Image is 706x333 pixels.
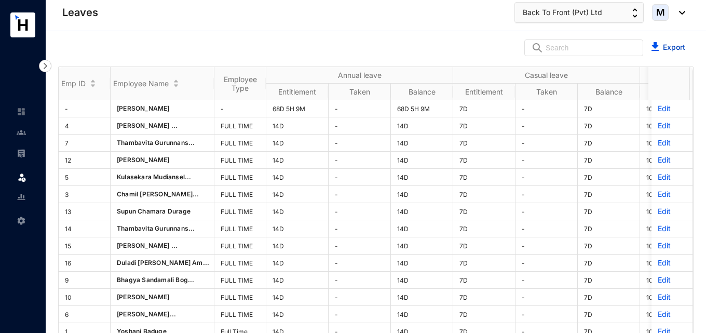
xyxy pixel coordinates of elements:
[640,306,702,323] td: 10D
[329,272,391,289] td: -
[59,67,111,100] th: Emp ID
[546,40,636,56] input: Search
[266,203,329,220] td: 14D
[640,84,702,100] th: Entitlement
[640,203,702,220] td: 10D
[453,117,515,135] td: 7D
[214,255,266,272] td: FULL TIME
[266,255,329,272] td: 14D
[329,306,391,323] td: -
[59,306,111,323] td: 6
[59,186,111,203] td: 3
[453,272,515,289] td: 7D
[453,306,515,323] td: 7D
[329,186,391,203] td: -
[329,255,391,272] td: -
[658,121,686,131] p: Edit
[59,237,111,255] td: 15
[329,237,391,255] td: -
[453,67,640,84] th: Casual leave
[266,220,329,237] td: 14D
[640,237,702,255] td: 10D
[658,103,686,114] p: Edit
[62,5,98,20] p: Leaves
[214,237,266,255] td: FULL TIME
[329,100,391,117] td: -
[658,275,686,285] p: Edit
[531,43,544,53] img: search.8ce656024d3affaeffe32e5b30621cb7.svg
[266,272,329,289] td: 14D
[578,237,640,255] td: 7D
[391,220,453,237] td: 14D
[578,135,640,152] td: 7D
[515,289,578,306] td: -
[214,203,266,220] td: FULL TIME
[329,220,391,237] td: -
[453,237,515,255] td: 7D
[214,186,266,203] td: FULL TIME
[578,117,640,135] td: 7D
[329,203,391,220] td: -
[266,186,329,203] td: 14D
[17,172,27,182] img: leave.99b8a76c7fa76a53782d.svg
[17,149,26,158] img: payroll-unselected.b590312f920e76f0c668.svg
[117,242,178,249] span: [PERSON_NAME] ...
[266,84,329,100] th: Entitlement
[658,241,686,251] p: Edit
[391,135,453,152] td: 14D
[391,289,453,306] td: 14D
[61,79,86,88] span: Emp ID
[578,169,640,186] td: 7D
[266,237,329,255] td: 14D
[578,203,640,220] td: 7D
[514,2,644,23] button: Back To Front (Pvt) Ltd
[214,67,266,100] th: Employee Type
[640,220,702,237] td: 10D
[658,155,686,165] p: Edit
[640,152,702,169] td: 10D
[266,289,329,306] td: 14D
[214,306,266,323] td: FULL TIME
[515,135,578,152] td: -
[578,84,640,100] th: Balance
[651,42,659,51] img: blue-download.5ef7b2b032fd340530a27f4ceaf19358.svg
[214,169,266,186] td: FULL TIME
[117,292,208,302] p: [PERSON_NAME]
[391,186,453,203] td: 14D
[640,117,702,135] td: 10D
[59,152,111,169] td: 12
[59,203,111,220] td: 13
[117,190,199,198] span: Chamil [PERSON_NAME]...
[515,186,578,203] td: -
[214,289,266,306] td: FULL TIME
[214,117,266,135] td: FULL TIME
[59,255,111,272] td: 16
[266,135,329,152] td: 14D
[658,138,686,148] p: Edit
[329,169,391,186] td: -
[515,203,578,220] td: -
[214,152,266,169] td: FULL TIME
[523,7,602,18] span: Back To Front (Pvt) Ltd
[453,220,515,237] td: 7D
[640,186,702,203] td: 10D
[453,135,515,152] td: 7D
[515,152,578,169] td: -
[391,272,453,289] td: 14D
[656,8,665,17] span: M
[59,117,111,135] td: 4
[658,258,686,268] p: Edit
[214,220,266,237] td: FULL TIME
[640,169,702,186] td: 10D
[391,255,453,272] td: 14D
[329,84,391,100] th: Taken
[17,216,26,225] img: settings-unselected.1febfda315e6e19643a1.svg
[578,220,640,237] td: 7D
[117,276,195,284] span: Bhagya Sandamali Bog...
[266,169,329,186] td: 14D
[8,122,33,143] li: Contacts
[329,135,391,152] td: -
[658,172,686,182] p: Edit
[391,169,453,186] td: 14D
[117,155,208,165] p: [PERSON_NAME]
